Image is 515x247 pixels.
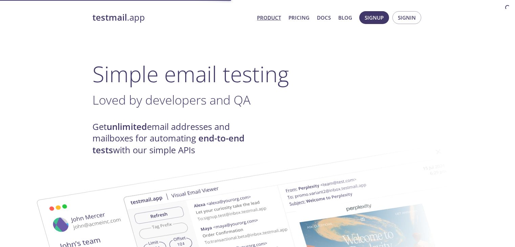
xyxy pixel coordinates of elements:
[92,12,127,23] strong: testmail
[92,61,423,87] h1: Simple email testing
[392,11,421,24] button: Signin
[398,13,416,22] span: Signin
[338,13,352,22] a: Blog
[92,121,258,156] h4: Get email addresses and mailboxes for automating with our simple APIs
[107,121,147,133] strong: unlimited
[92,12,252,23] a: testmail.app
[288,13,309,22] a: Pricing
[365,13,384,22] span: Signup
[92,91,251,108] span: Loved by developers and QA
[317,13,331,22] a: Docs
[359,11,389,24] button: Signup
[257,13,281,22] a: Product
[92,132,244,156] strong: end-to-end tests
